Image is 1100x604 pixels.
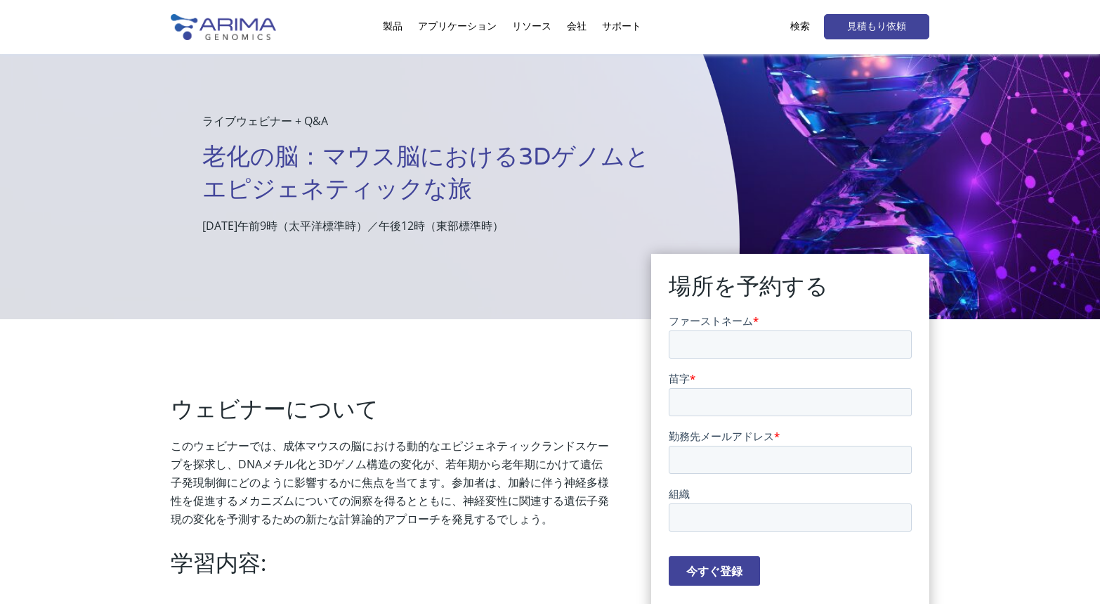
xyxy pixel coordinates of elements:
[171,14,276,40] img: 有馬ゲノミクスのロゴ
[202,143,650,204] font: 老化の脳：マウス脳における3Dゲノムとエピジェネティックな旅
[171,551,266,577] font: 学習内容:
[669,314,912,598] iframe: フォーム1
[202,218,504,233] font: [DATE]午前9時（太平洋標準時）／午後12時（東部標準時）
[669,274,828,300] font: 場所を予約する
[171,397,379,423] font: ウェビナーについて
[202,113,328,129] font: ライブウェビナー + Q&A
[790,20,810,32] font: 検索
[847,20,906,32] font: 見積もり依頼
[824,14,929,39] a: 見積もり依頼
[171,438,609,527] font: このウェビナーでは、成体マウスの脳における動的なエピジェネティックランドスケープを探求し、DNAメチル化と3Dゲノム構造の変化が、若年期から老年期にかけて遺伝子発現制御にどのように影響するかに焦...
